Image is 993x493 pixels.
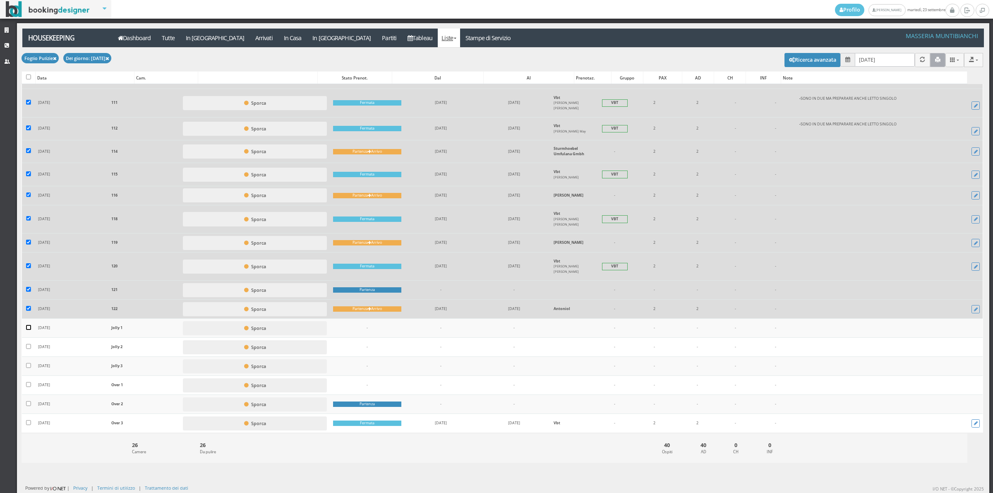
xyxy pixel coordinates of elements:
td: [DATE] [35,281,108,300]
button: Sporca [183,416,327,430]
div: Stato Prenot. [318,72,392,84]
div: AD [682,72,714,84]
b: [PERSON_NAME] [554,240,583,245]
td: - [599,376,631,395]
small: Sporca [251,344,266,350]
div: Fermata [333,216,402,222]
td: [DATE] [477,117,551,140]
td: - [404,395,477,414]
td: 2 [678,205,717,233]
td: [DATE] [477,205,551,233]
div: Fermata [333,421,402,426]
td: [DATE] [35,117,108,140]
div: Partenza [333,402,402,407]
td: [DATE] [35,319,108,338]
td: [DATE] [477,140,551,163]
b: 26 [132,442,138,449]
b: - [799,121,801,127]
td: [DATE] [35,395,108,414]
td: - [477,395,551,414]
td: - [754,163,796,186]
a: Tutte [156,29,180,47]
div: Partenza Arrivo [333,306,402,312]
td: [DATE] [35,414,108,433]
small: [PERSON_NAME] [PERSON_NAME] [554,101,579,110]
td: [DATE] [404,117,477,140]
td: [DATE] [35,140,108,163]
small: Da pulire [200,449,216,455]
td: - [678,281,717,300]
td: 2 [631,205,678,233]
button: Ricerca avanzata [784,53,841,67]
button: Sporca [183,359,327,373]
b: 115 [111,171,118,177]
b: Jolly 1 [111,325,122,330]
b: Antoniol [554,306,570,311]
td: - [717,186,754,205]
td: [DATE] [477,233,551,253]
button: Export [964,53,983,67]
td: 2 [631,253,678,281]
td: [DATE] [404,140,477,163]
div: | [139,485,141,491]
b: [PERSON_NAME] [554,192,583,198]
img: BookingDesigner.com [6,1,90,17]
b: VBT [611,171,618,177]
b: VBT [611,263,618,269]
td: - [404,319,477,338]
button: Sporca [183,236,327,250]
a: Profilo [835,4,865,16]
td: [DATE] [477,186,551,205]
td: - [631,376,678,395]
button: Sporca [183,260,327,274]
div: Fermata [333,126,402,131]
div: Fermata [333,264,402,269]
td: - [404,281,477,300]
b: VBT [611,216,618,221]
b: Over 3 [111,420,123,426]
td: - [599,281,631,300]
b: Sturmhoebel Umfulana Gmbh [554,146,584,156]
td: [DATE] [477,414,551,433]
small: AD [701,449,706,455]
small: INF [767,449,773,455]
td: - [717,357,754,376]
td: - [404,357,477,376]
td: - [717,414,754,433]
div: PAX [643,72,682,84]
td: - [717,89,754,117]
div: Cam. [134,72,198,84]
small: CH [733,449,739,455]
small: Sporca [251,216,266,222]
a: Housekeeping [22,29,108,47]
td: 2 [631,233,678,253]
b: - [799,96,801,101]
div: - [333,325,402,331]
small: Sporca [251,382,266,388]
button: Sporca [183,378,327,392]
td: 2 [678,186,717,205]
div: Prenotaz. [574,72,611,84]
td: [DATE] [404,186,477,205]
div: Note [781,72,967,84]
div: Fermata [333,100,402,106]
td: - [678,357,717,376]
b: 40 [664,442,670,449]
td: - [631,281,678,300]
div: - [333,382,402,388]
b: Jolly 3 [111,363,122,368]
b: 122 [111,306,118,311]
small: Sporca [251,100,266,106]
b: Over 2 [111,401,123,406]
td: 2 [678,414,717,433]
div: INF [746,72,781,84]
td: - [754,414,796,433]
div: Partenza [333,287,402,293]
a: Partiti [377,29,402,47]
span: martedì, 23 settembre [835,4,945,16]
small: Camere [132,449,146,455]
td: [DATE] [35,300,108,319]
td: 2 [631,89,678,117]
b: 112 [111,125,118,131]
small: [PERSON_NAME] [PERSON_NAME] [554,264,579,274]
